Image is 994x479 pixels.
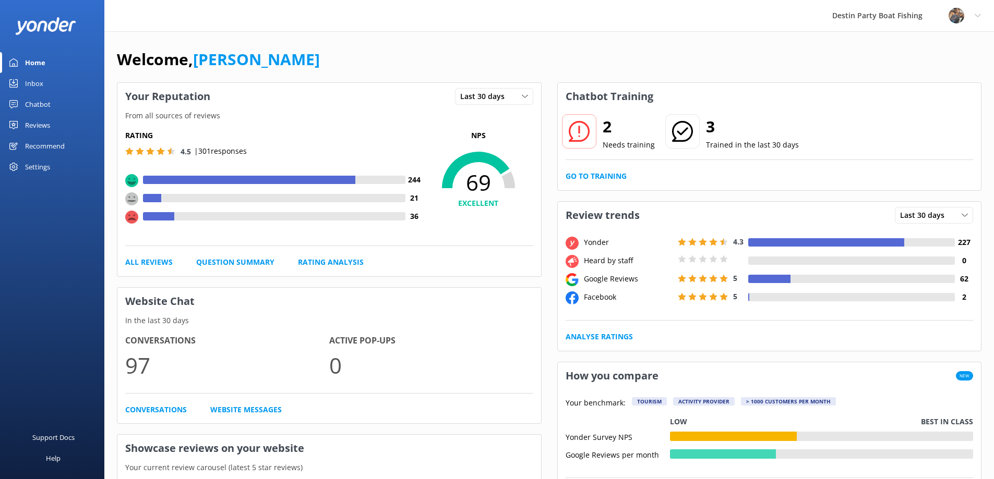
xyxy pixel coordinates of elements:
h1: Welcome, [117,47,320,72]
h3: Review trends [558,202,648,229]
h2: 2 [603,114,655,139]
div: Chatbot [25,94,51,115]
p: Needs training [603,139,655,151]
h5: Rating [125,130,424,141]
span: 5 [733,291,737,301]
span: Last 30 days [460,91,511,102]
h4: 227 [955,237,973,248]
h3: Website Chat [117,288,541,315]
div: Inbox [25,73,43,94]
h4: Conversations [125,334,329,348]
h2: 3 [706,114,799,139]
p: From all sources of reviews [117,110,541,121]
p: Low [670,416,687,427]
p: Best in class [921,416,973,427]
h4: Active Pop-ups [329,334,533,348]
p: 0 [329,348,533,383]
h4: 0 [955,255,973,266]
h3: Chatbot Training [558,83,661,110]
h4: EXCELLENT [424,198,533,209]
a: Website Messages [210,404,282,415]
div: Yonder [581,237,675,248]
span: 69 [424,169,533,195]
a: Analyse Ratings [566,331,633,342]
p: Your benchmark: [566,397,626,410]
div: Google Reviews [581,273,675,285]
p: Your current review carousel (latest 5 star reviews) [117,462,541,473]
h3: How you compare [558,362,666,389]
div: Support Docs [32,427,75,448]
span: 5 [733,273,737,283]
span: Last 30 days [900,210,951,221]
p: | 301 responses [194,145,247,157]
div: Home [25,52,45,73]
div: Google Reviews per month [566,449,670,459]
div: Tourism [632,397,667,406]
div: Reviews [25,115,50,136]
div: Yonder Survey NPS [566,432,670,441]
h3: Showcase reviews on your website [117,435,541,462]
p: In the last 30 days [117,315,541,326]
h3: Your Reputation [117,83,218,110]
p: Trained in the last 30 days [706,139,799,151]
a: Go to Training [566,170,627,182]
a: [PERSON_NAME] [193,48,320,70]
p: NPS [424,130,533,141]
h4: 62 [955,273,973,285]
div: Recommend [25,136,65,156]
div: Heard by staff [581,255,675,266]
h4: 21 [405,192,424,204]
h4: 36 [405,211,424,222]
div: Facebook [581,291,675,303]
span: New [956,371,973,380]
img: yonder-white-logo.png [16,17,76,34]
h4: 2 [955,291,973,303]
div: Activity Provider [673,397,735,406]
a: Question Summary [196,256,274,268]
a: All Reviews [125,256,173,268]
p: 97 [125,348,329,383]
a: Rating Analysis [298,256,364,268]
img: 250-1666038197.jpg [949,8,964,23]
span: 4.5 [181,146,191,156]
h4: 244 [405,174,424,186]
a: Conversations [125,404,187,415]
div: Settings [25,156,50,177]
div: > 1000 customers per month [741,397,836,406]
div: Help [46,448,61,469]
span: 4.3 [733,237,744,247]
